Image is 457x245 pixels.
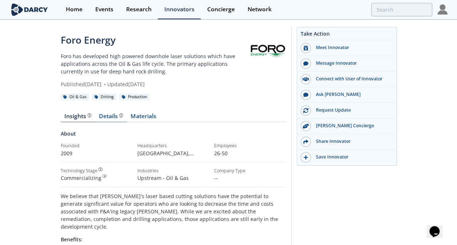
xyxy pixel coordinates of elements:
div: Oil & Gas [61,94,89,100]
div: Message Innovator [311,60,392,67]
iframe: chat widget [426,216,450,238]
button: Save Innovator [297,150,396,165]
p: [GEOGRAPHIC_DATA], [US_STATE] , [GEOGRAPHIC_DATA] [137,149,209,157]
p: 2009 [61,149,132,157]
img: information.svg [119,113,123,117]
div: Innovators [164,7,195,12]
img: information.svg [103,174,107,178]
strong: Benefits: [61,236,83,243]
div: Drilling [92,94,117,100]
div: Production [119,94,150,100]
div: Meet Innovator [311,44,392,51]
img: information.svg [99,168,103,172]
div: Share Innovator [311,138,392,145]
span: • [103,81,107,88]
input: Advanced Search [371,3,432,16]
div: Connect with User of Innovator [311,76,392,82]
a: Materials [127,113,160,122]
div: Concierge [207,7,235,12]
img: Profile [437,4,448,15]
div: Employees [214,142,286,149]
div: Save Innovator [311,154,392,160]
div: Commercializing [61,174,132,182]
div: Events [95,7,113,12]
div: Network [248,7,272,12]
div: Company Type [214,168,286,174]
div: Technology Stage [61,168,97,174]
img: information.svg [88,113,92,117]
div: Ask [PERSON_NAME] [311,91,392,98]
span: Upstream - Oil & Gas [137,174,189,181]
p: Foro has developed high powered downhole laser solutions which have applications across the Oil &... [61,52,250,75]
div: Take Action [297,30,396,40]
div: Research [126,7,152,12]
div: Request Update [311,107,392,113]
a: Insights [61,113,95,122]
div: Industries [137,168,209,174]
div: About [61,130,286,142]
div: Headquarters [137,142,209,149]
div: Published [DATE] Updated [DATE] [61,80,250,88]
div: Home [66,7,83,12]
img: logo-wide.svg [10,3,49,16]
div: Details [99,113,123,119]
a: Details [95,113,127,122]
p: 26-50 [214,149,286,157]
div: [PERSON_NAME] Concierge [311,122,392,129]
p: We believe that [PERSON_NAME]'s laser based cutting solutions have the potential to generate sign... [61,192,286,230]
div: Insights [64,113,91,119]
div: Foro Energy [61,33,250,47]
div: Founded [61,142,132,149]
p: -- [214,174,286,182]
